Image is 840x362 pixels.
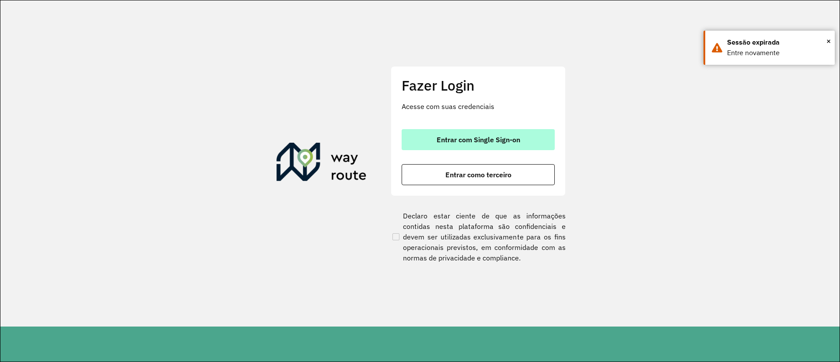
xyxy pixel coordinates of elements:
[437,136,520,143] span: Entrar com Single Sign-on
[826,35,831,48] span: ×
[391,211,566,263] label: Declaro estar ciente de que as informações contidas nesta plataforma são confidenciais e devem se...
[402,129,555,150] button: button
[727,37,828,48] div: Sessão expirada
[402,101,555,112] p: Acesse com suas credenciais
[402,164,555,185] button: button
[826,35,831,48] button: Close
[445,171,511,178] span: Entrar como terceiro
[276,143,367,185] img: Roteirizador AmbevTech
[727,48,828,58] div: Entre novamente
[402,77,555,94] h2: Fazer Login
